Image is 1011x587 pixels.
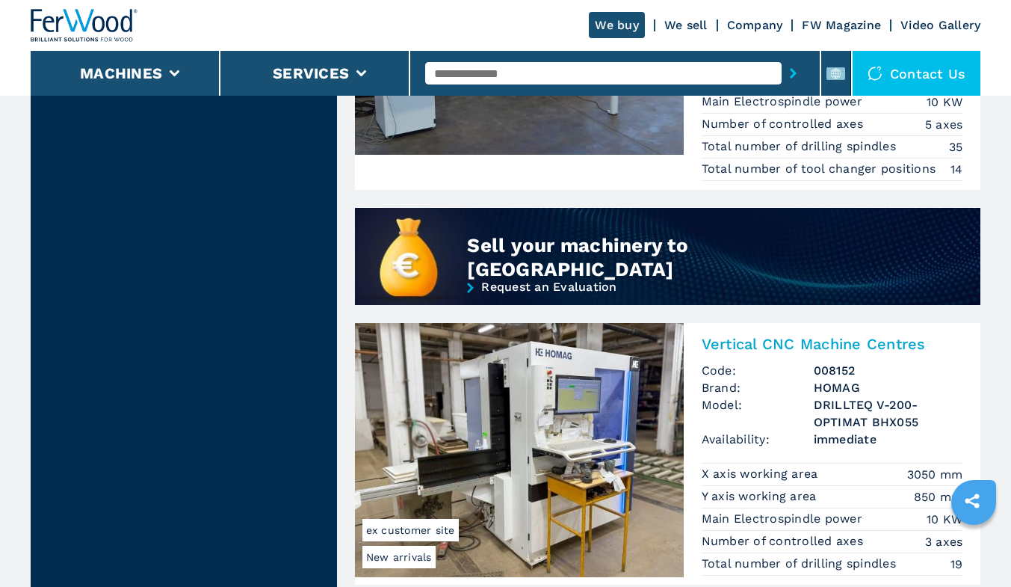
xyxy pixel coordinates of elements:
span: Brand: [702,379,814,396]
p: Total number of drilling spindles [702,556,900,572]
em: 3050 mm [907,466,963,483]
p: Main Electrospindle power [702,511,867,527]
img: Vertical CNC Machine Centres HOMAG DRILLTEQ V-200-OPTIMAT BHX055 [355,323,684,577]
h2: Vertical CNC Machine Centres [702,335,963,353]
img: Ferwood [31,9,138,42]
button: Machines [80,64,162,82]
div: Contact us [853,51,981,96]
p: Total number of drilling spindles [702,138,900,155]
span: Code: [702,362,814,379]
em: 5 axes [925,116,963,133]
a: We sell [664,18,708,32]
p: Main Electrospindle power [702,93,867,110]
p: Y axis working area [702,488,820,505]
span: Model: [702,396,814,431]
h3: 008152 [814,362,963,379]
button: Services [273,64,349,82]
a: sharethis [953,482,991,520]
p: Number of controlled axes [702,533,868,550]
em: 850 mm [914,488,963,505]
a: FW Magazine [802,18,881,32]
a: We buy [589,12,645,38]
em: 10 KW [927,93,962,111]
p: X axis working area [702,466,822,482]
span: Availability: [702,431,814,448]
iframe: Chat [947,520,1000,576]
h3: HOMAG [814,379,963,396]
em: 35 [949,138,963,156]
p: Total number of tool changer positions [702,161,940,177]
span: ex customer site [362,519,459,541]
a: Request an Evaluation [355,281,981,331]
a: Company [727,18,783,32]
button: submit-button [782,56,805,90]
h3: DRILLTEQ V-200-OPTIMAT BHX055 [814,396,963,431]
img: Contact us [868,66,882,81]
p: Number of controlled axes [702,116,868,132]
div: Sell your machinery to [GEOGRAPHIC_DATA] [467,233,878,281]
em: 3 axes [925,533,963,550]
a: Vertical CNC Machine Centres HOMAG DRILLTEQ V-200-OPTIMAT BHX055New arrivalsex customer siteVerti... [355,323,981,585]
em: 10 KW [927,511,962,528]
em: 14 [950,161,963,178]
span: New arrivals [362,546,436,568]
a: Video Gallery [900,18,980,32]
span: immediate [814,431,963,448]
